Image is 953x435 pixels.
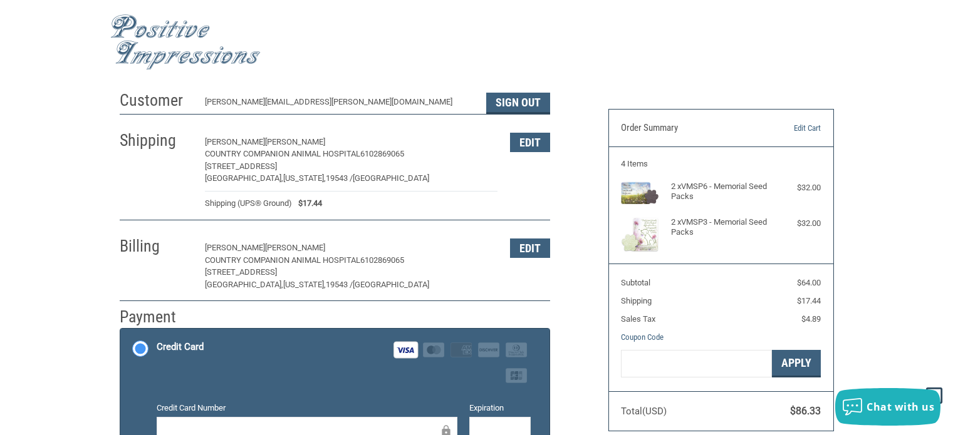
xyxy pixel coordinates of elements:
[205,96,474,114] div: [PERSON_NAME][EMAIL_ADDRESS][PERSON_NAME][DOMAIN_NAME]
[120,90,193,111] h2: Customer
[205,243,265,252] span: [PERSON_NAME]
[510,133,550,152] button: Edit
[621,122,757,135] h3: Order Summary
[469,402,531,414] label: Expiration
[621,332,664,342] a: Coupon Code
[265,137,325,146] span: [PERSON_NAME]
[283,173,326,183] span: [US_STATE],
[621,278,650,287] span: Subtotal
[771,182,821,194] div: $32.00
[360,255,404,265] span: 6102869065
[205,173,283,183] span: [GEOGRAPHIC_DATA],
[205,280,283,289] span: [GEOGRAPHIC_DATA],
[360,149,404,158] span: 6102869065
[110,14,261,70] img: Positive Impressions
[157,402,457,414] label: Credit Card Number
[120,236,193,257] h2: Billing
[797,296,821,305] span: $17.44
[801,314,821,324] span: $4.89
[772,350,821,378] button: Apply
[757,122,821,135] a: Edit Cart
[205,161,277,171] span: [STREET_ADDRESS]
[120,130,193,151] h2: Shipping
[621,296,652,305] span: Shipping
[510,238,550,258] button: Edit
[621,406,667,417] span: Total (USD)
[797,278,821,287] span: $64.00
[120,307,193,327] h2: Payment
[671,217,768,238] h4: 2 x VMSP3 - Memorial Seed Packs
[205,197,292,210] span: Shipping (UPS® Ground)
[621,159,821,169] h3: 4 Items
[283,280,326,289] span: [US_STATE],
[205,255,360,265] span: Country Companion Animal Hospital
[205,149,360,158] span: Country Companion Animal Hospital
[790,405,821,417] span: $86.33
[265,243,325,252] span: [PERSON_NAME]
[835,388,940,426] button: Chat with us
[671,182,768,202] h4: 2 x VMSP6 - Memorial Seed Packs
[157,337,204,357] div: Credit Card
[326,173,353,183] span: 19543 /
[205,267,277,277] span: [STREET_ADDRESS]
[353,280,429,289] span: [GEOGRAPHIC_DATA]
[621,314,655,324] span: Sales Tax
[621,350,772,378] input: Gift Certificate or Coupon Code
[771,217,821,230] div: $32.00
[486,93,550,114] button: Sign Out
[867,400,934,414] span: Chat with us
[292,197,322,210] span: $17.44
[326,280,353,289] span: 19543 /
[353,173,429,183] span: [GEOGRAPHIC_DATA]
[205,137,265,146] span: [PERSON_NAME]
